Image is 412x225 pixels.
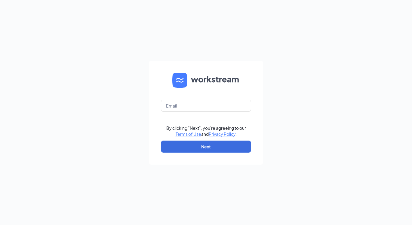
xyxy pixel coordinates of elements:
a: Terms of Use [176,131,201,137]
a: Privacy Policy [209,131,235,137]
input: Email [161,100,251,112]
img: WS logo and Workstream text [172,73,240,88]
button: Next [161,141,251,153]
div: By clicking "Next", you're agreeing to our and . [166,125,246,137]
